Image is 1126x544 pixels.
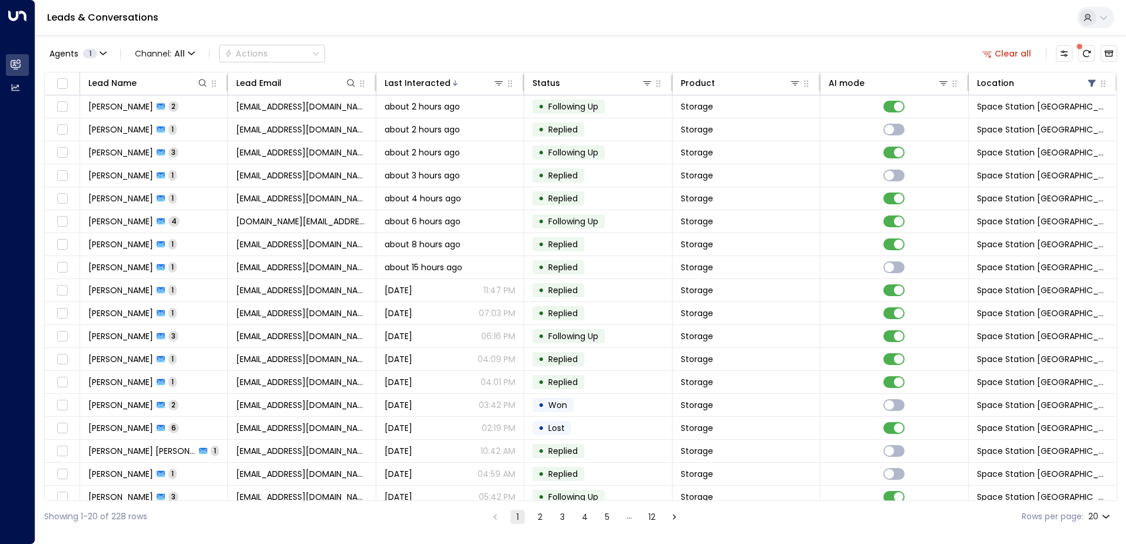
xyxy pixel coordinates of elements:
[55,352,69,367] span: Toggle select row
[88,215,153,227] span: Nidhitha Prabhu
[538,165,544,185] div: •
[977,101,1108,112] span: Space Station Doncaster
[88,76,208,90] div: Lead Name
[88,193,153,204] span: Hannah Vassallo
[977,193,1108,204] span: Space Station Doncaster
[88,101,153,112] span: Rik Bart
[977,399,1108,411] span: Space Station Doncaster
[385,353,412,365] span: Yesterday
[168,124,177,134] span: 1
[385,193,461,204] span: about 4 hours ago
[977,307,1108,319] span: Space Station Doncaster
[548,491,598,503] span: Following Up
[88,491,153,503] span: Aishwarya Joshi
[236,491,367,503] span: aishwaryajp3598@gmail.com
[55,283,69,298] span: Toggle select row
[977,353,1108,365] span: Space Station Doncaster
[538,372,544,392] div: •
[88,307,153,319] span: Donna Alcock
[538,395,544,415] div: •
[49,49,78,58] span: Agents
[55,398,69,413] span: Toggle select row
[538,211,544,231] div: •
[55,421,69,436] span: Toggle select row
[977,124,1108,135] span: Space Station Doncaster
[385,76,451,90] div: Last Interacted
[55,306,69,321] span: Toggle select row
[548,353,578,365] span: Replied
[977,215,1108,227] span: Space Station Doncaster
[385,445,412,457] span: Yesterday
[385,307,412,319] span: Yesterday
[479,399,515,411] p: 03:42 PM
[977,284,1108,296] span: Space Station Doncaster
[548,170,578,181] span: Replied
[538,487,544,507] div: •
[236,238,367,250] span: brandiacstores@outlook.com
[1088,508,1112,525] div: 20
[681,353,713,365] span: Storage
[538,349,544,369] div: •
[385,284,412,296] span: Yesterday
[681,193,713,204] span: Storage
[538,142,544,162] div: •
[548,422,565,434] span: Lost
[548,307,578,319] span: Replied
[130,45,200,62] button: Channel:All
[977,330,1108,342] span: Space Station Doncaster
[578,510,592,524] button: Go to page 4
[548,101,598,112] span: Following Up
[168,400,178,410] span: 2
[88,76,137,90] div: Lead Name
[645,510,659,524] button: Go to page 12
[538,441,544,461] div: •
[548,261,578,273] span: Replied
[55,122,69,137] span: Toggle select row
[977,147,1108,158] span: Space Station Doncaster
[481,445,515,457] p: 10:42 AM
[977,261,1108,273] span: Space Station Doncaster
[168,423,179,433] span: 6
[555,510,569,524] button: Go to page 3
[55,467,69,482] span: Toggle select row
[55,191,69,206] span: Toggle select row
[236,76,281,90] div: Lead Email
[533,510,547,524] button: Go to page 2
[55,214,69,229] span: Toggle select row
[977,445,1108,457] span: Space Station Doncaster
[168,331,178,341] span: 3
[219,45,325,62] div: Button group with a nested menu
[511,510,525,524] button: page 1
[88,468,153,480] span: Glen Thorpe
[977,468,1108,480] span: Space Station Doncaster
[224,48,268,59] div: Actions
[681,101,713,112] span: Storage
[681,124,713,135] span: Storage
[538,326,544,346] div: •
[479,491,515,503] p: 05:42 PM
[977,170,1108,181] span: Space Station Doncaster
[548,445,578,457] span: Replied
[538,464,544,484] div: •
[88,353,153,365] span: Tia Wilkins
[236,261,367,273] span: jordythomas97@gmail.com
[211,446,219,456] span: 1
[236,422,367,434] span: awestcott@hotmaIl.co.uk
[681,76,801,90] div: Product
[600,510,614,524] button: Go to page 5
[548,147,598,158] span: Following Up
[88,147,153,158] span: Mark Fear
[236,353,367,365] span: tiawilkins@gmail.com
[681,284,713,296] span: Storage
[88,422,153,434] span: Drew Westcott
[548,376,578,388] span: Replied
[488,509,682,524] nav: pagination navigation
[168,308,177,318] span: 1
[385,399,412,411] span: Yesterday
[385,76,505,90] div: Last Interacted
[88,124,153,135] span: Sophie Spink
[681,445,713,457] span: Storage
[478,468,515,480] p: 04:59 AM
[88,284,153,296] span: Carl Lewis
[168,170,177,180] span: 1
